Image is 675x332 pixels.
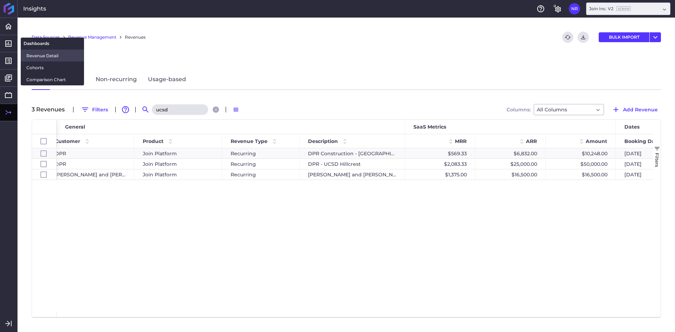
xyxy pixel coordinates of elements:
[405,169,475,180] div: $1,375.00
[624,124,639,130] span: Dates
[578,32,589,43] button: Download
[507,107,531,112] span: Columns:
[308,138,338,144] span: Description
[32,169,57,180] div: Press SPACE to select this row.
[552,3,563,14] button: General Settings
[55,170,126,180] span: [PERSON_NAME] and [PERSON_NAME]
[616,6,631,11] ins: Admin
[546,148,616,158] div: $10,248.00
[654,153,660,167] span: Filters
[475,169,546,180] div: $16,500.00
[143,138,163,144] span: Product
[32,148,57,159] div: Press SPACE to select this row.
[650,32,661,42] button: User Menu
[78,104,111,115] button: Filters
[599,32,649,42] button: BULK IMPORT
[55,138,80,144] span: Customer
[562,32,573,43] button: Refresh
[300,169,405,180] div: [PERSON_NAME] and [PERSON_NAME] - UCSD MCLJ MOB
[222,148,300,158] div: Recurring
[55,149,66,158] span: DPR
[55,159,66,169] span: DPR
[90,70,142,90] a: Non-recurring
[143,159,177,169] span: Join Platform
[213,106,219,113] button: Close search
[65,124,85,130] span: General
[405,159,475,169] div: $2,083.33
[68,34,116,40] a: Revenue Management
[32,159,57,169] div: Press SPACE to select this row.
[143,149,177,158] span: Join Platform
[231,138,268,144] span: Revenue Type
[300,148,405,158] div: DPR Construction - [GEOGRAPHIC_DATA]-HCP2
[222,159,300,169] div: Recurring
[32,34,60,40] a: Data Sources
[569,3,580,14] button: User Menu
[526,138,537,144] span: ARR
[125,34,146,40] a: Revenues
[586,2,670,15] div: Dropdown select
[475,159,546,169] div: $25,000.00
[413,124,446,130] span: SaaS Metrics
[475,148,546,158] div: $6,832.00
[537,105,567,114] span: All Columns
[143,170,177,180] span: Join Platform
[535,3,546,14] button: Help
[623,106,658,113] span: Add Revenue
[546,159,616,169] div: $50,000.00
[589,6,631,12] div: Join Inc. V2
[405,148,475,158] div: $569.33
[534,104,604,115] div: Dropdown select
[609,104,661,115] button: Add Revenue
[300,159,405,169] div: DPR - UCSD Hillcrest
[586,138,607,144] span: Amount
[455,138,467,144] span: MRR
[624,138,660,144] span: Booking Date
[140,104,151,115] button: Search by
[546,169,616,180] div: $16,500.00
[32,107,69,112] div: 3 Revenue s
[142,70,192,90] a: Usage-based
[222,169,300,180] div: Recurring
